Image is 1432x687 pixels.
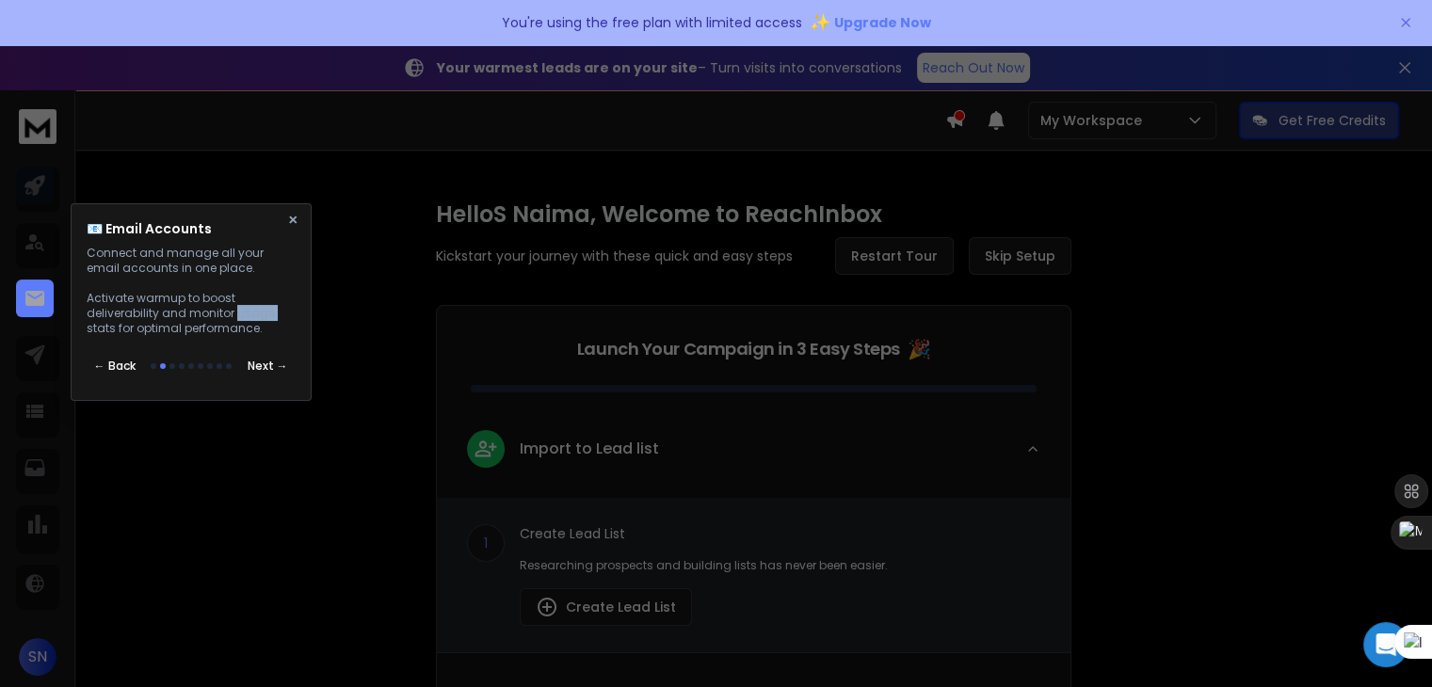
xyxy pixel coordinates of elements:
button: Next → [240,347,296,385]
img: lead [474,437,498,460]
button: Restart Tour [835,237,954,275]
h1: Hello S Naima , Welcome to ReachInbox [436,200,1071,230]
button: Skip Setup [969,237,1071,275]
div: 1 [467,524,505,562]
button: Get Free Credits [1239,102,1399,139]
span: ✨ [810,9,830,36]
p: You're using the free plan with limited access [502,13,802,32]
p: Reach Out Now [923,58,1024,77]
p: Kickstart your journey with these quick and easy steps [436,247,793,265]
span: Upgrade Now [834,13,931,32]
div: leadImport to Lead list [437,498,1070,652]
span: 🎉 [908,336,931,362]
p: My Workspace [1040,111,1150,130]
button: leadImport to Lead list [437,415,1070,498]
h4: 📧 Email Accounts [87,219,212,238]
a: Reach Out Now [917,53,1030,83]
p: Launch Your Campaign in 3 Easy Steps [577,336,900,362]
p: Import to Lead list [520,438,659,460]
span: Skip Setup [985,247,1055,265]
button: SN [19,638,56,676]
p: Researching prospects and building lists has never been easier. [520,558,1040,573]
button: ← Back [87,347,143,385]
button: ✨Upgrade Now [810,4,931,41]
button: Create Lead List [520,588,692,626]
img: logo [19,109,56,144]
button: × [287,212,299,229]
p: Create Lead List [520,524,1040,543]
p: – Turn visits into conversations [437,58,902,77]
div: Open Intercom Messenger [1363,622,1408,667]
strong: Your warmest leads are on your site [437,58,698,77]
p: Connect and manage all your email accounts in one place. Activate warmup to boost deliverability ... [87,246,296,336]
img: lead [536,596,558,618]
p: Get Free Credits [1279,111,1386,130]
